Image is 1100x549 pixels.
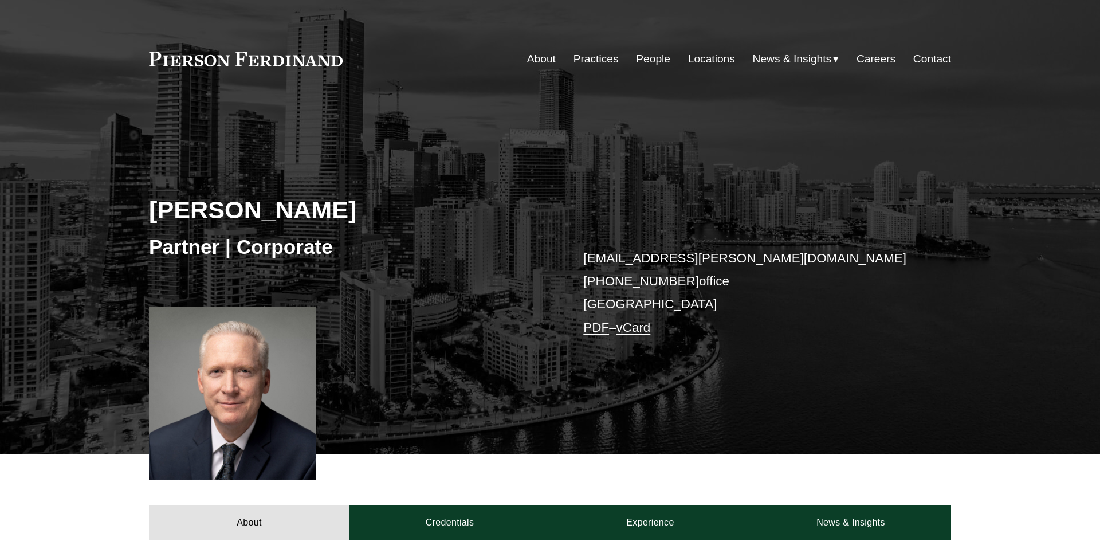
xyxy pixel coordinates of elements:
a: About [149,505,349,540]
a: News & Insights [751,505,951,540]
h3: Partner | Corporate [149,234,550,260]
a: Locations [688,48,735,70]
p: office [GEOGRAPHIC_DATA] – [583,247,917,339]
h2: [PERSON_NAME] [149,195,550,225]
a: PDF [583,320,609,335]
a: folder dropdown [753,48,839,70]
span: News & Insights [753,49,832,69]
a: Careers [857,48,895,70]
a: Credentials [349,505,550,540]
a: vCard [616,320,651,335]
a: Practices [573,48,619,70]
a: About [527,48,556,70]
a: [PHONE_NUMBER] [583,274,699,288]
a: Contact [913,48,951,70]
a: [EMAIL_ADDRESS][PERSON_NAME][DOMAIN_NAME] [583,251,906,265]
a: Experience [550,505,751,540]
a: People [636,48,670,70]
